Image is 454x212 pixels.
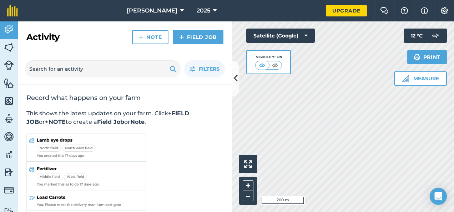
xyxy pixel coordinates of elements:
[421,6,428,15] img: svg+xml;base64,PHN2ZyB4bWxucz0iaHR0cDovL3d3dy53My5vcmcvMjAwMC9zdmciIHdpZHRoPSIxNyIgaGVpZ2h0PSIxNy...
[4,60,14,70] img: svg+xml;base64,PD94bWwgdmVyc2lvbj0iMS4wIiBlbmNvZGluZz0idXRmLTgiPz4KPCEtLSBHZW5lcmF0b3I6IEFkb2JlIE...
[428,29,443,43] img: svg+xml;base64,PD94bWwgdmVyc2lvbj0iMS4wIiBlbmNvZGluZz0idXRmLTgiPz4KPCEtLSBHZW5lcmF0b3I6IEFkb2JlIE...
[179,33,184,41] img: svg+xml;base64,PHN2ZyB4bWxucz0iaHR0cDovL3d3dy53My5vcmcvMjAwMC9zdmciIHdpZHRoPSIxNCIgaGVpZ2h0PSIyNC...
[440,7,449,14] img: A cog icon
[414,53,420,61] img: svg+xml;base64,PHN2ZyB4bWxucz0iaHR0cDovL3d3dy53My5vcmcvMjAwMC9zdmciIHdpZHRoPSIxOSIgaGVpZ2h0PSIyNC...
[132,30,168,44] a: Note
[394,71,447,86] button: Measure
[97,118,124,125] strong: Field Job
[7,5,18,16] img: fieldmargin Logo
[4,131,14,142] img: svg+xml;base64,PD94bWwgdmVyc2lvbj0iMS4wIiBlbmNvZGluZz0idXRmLTgiPz4KPCEtLSBHZW5lcmF0b3I6IEFkb2JlIE...
[4,185,14,195] img: svg+xml;base64,PD94bWwgdmVyc2lvbj0iMS4wIiBlbmNvZGluZz0idXRmLTgiPz4KPCEtLSBHZW5lcmF0b3I6IEFkb2JlIE...
[430,188,447,205] div: Open Intercom Messenger
[45,118,66,125] strong: +NOTE
[197,6,210,15] span: 2025
[127,6,177,15] span: [PERSON_NAME]
[407,50,447,64] button: Print
[243,191,253,201] button: –
[4,149,14,160] img: svg+xml;base64,PD94bWwgdmVyc2lvbj0iMS4wIiBlbmNvZGluZz0idXRmLTgiPz4KPCEtLSBHZW5lcmF0b3I6IEFkb2JlIE...
[243,180,253,191] button: +
[4,24,14,35] img: svg+xml;base64,PD94bWwgdmVyc2lvbj0iMS4wIiBlbmNvZGluZz0idXRmLTgiPz4KPCEtLSBHZW5lcmF0b3I6IEFkb2JlIE...
[199,65,220,73] span: Filters
[411,29,423,43] span: 12 ° C
[400,7,409,14] img: A question mark icon
[170,65,176,73] img: svg+xml;base64,PHN2ZyB4bWxucz0iaHR0cDovL3d3dy53My5vcmcvMjAwMC9zdmciIHdpZHRoPSIxOSIgaGVpZ2h0PSIyNC...
[326,5,367,16] a: Upgrade
[173,30,223,44] a: Field Job
[4,78,14,89] img: svg+xml;base64,PHN2ZyB4bWxucz0iaHR0cDovL3d3dy53My5vcmcvMjAwMC9zdmciIHdpZHRoPSI1NiIgaGVpZ2h0PSI2MC...
[4,42,14,53] img: svg+xml;base64,PHN2ZyB4bWxucz0iaHR0cDovL3d3dy53My5vcmcvMjAwMC9zdmciIHdpZHRoPSI1NiIgaGVpZ2h0PSI2MC...
[130,118,145,125] strong: Note
[255,54,282,60] div: Visibility: On
[258,62,267,69] img: svg+xml;base64,PHN2ZyB4bWxucz0iaHR0cDovL3d3dy53My5vcmcvMjAwMC9zdmciIHdpZHRoPSI1MCIgaGVpZ2h0PSI0MC...
[244,160,252,168] img: Four arrows, one pointing top left, one top right, one bottom right and the last bottom left
[246,29,315,43] button: Satellite (Google)
[26,31,60,43] h2: Activity
[271,62,279,69] img: svg+xml;base64,PHN2ZyB4bWxucz0iaHR0cDovL3d3dy53My5vcmcvMjAwMC9zdmciIHdpZHRoPSI1MCIgaGVpZ2h0PSI0MC...
[26,109,223,126] p: This shows the latest updates on your farm. Click or to create a or .
[138,33,143,41] img: svg+xml;base64,PHN2ZyB4bWxucz0iaHR0cDovL3d3dy53My5vcmcvMjAwMC9zdmciIHdpZHRoPSIxNCIgaGVpZ2h0PSIyNC...
[380,7,389,14] img: Two speech bubbles overlapping with the left bubble in the forefront
[4,167,14,178] img: svg+xml;base64,PD94bWwgdmVyc2lvbj0iMS4wIiBlbmNvZGluZz0idXRmLTgiPz4KPCEtLSBHZW5lcmF0b3I6IEFkb2JlIE...
[402,75,409,82] img: Ruler icon
[25,60,181,77] input: Search for an activity
[26,94,223,102] h2: Record what happens on your farm
[4,113,14,124] img: svg+xml;base64,PD94bWwgdmVyc2lvbj0iMS4wIiBlbmNvZGluZz0idXRmLTgiPz4KPCEtLSBHZW5lcmF0b3I6IEFkb2JlIE...
[4,96,14,106] img: svg+xml;base64,PHN2ZyB4bWxucz0iaHR0cDovL3d3dy53My5vcmcvMjAwMC9zdmciIHdpZHRoPSI1NiIgaGVpZ2h0PSI2MC...
[184,60,225,77] button: Filters
[404,29,447,43] button: 12 °C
